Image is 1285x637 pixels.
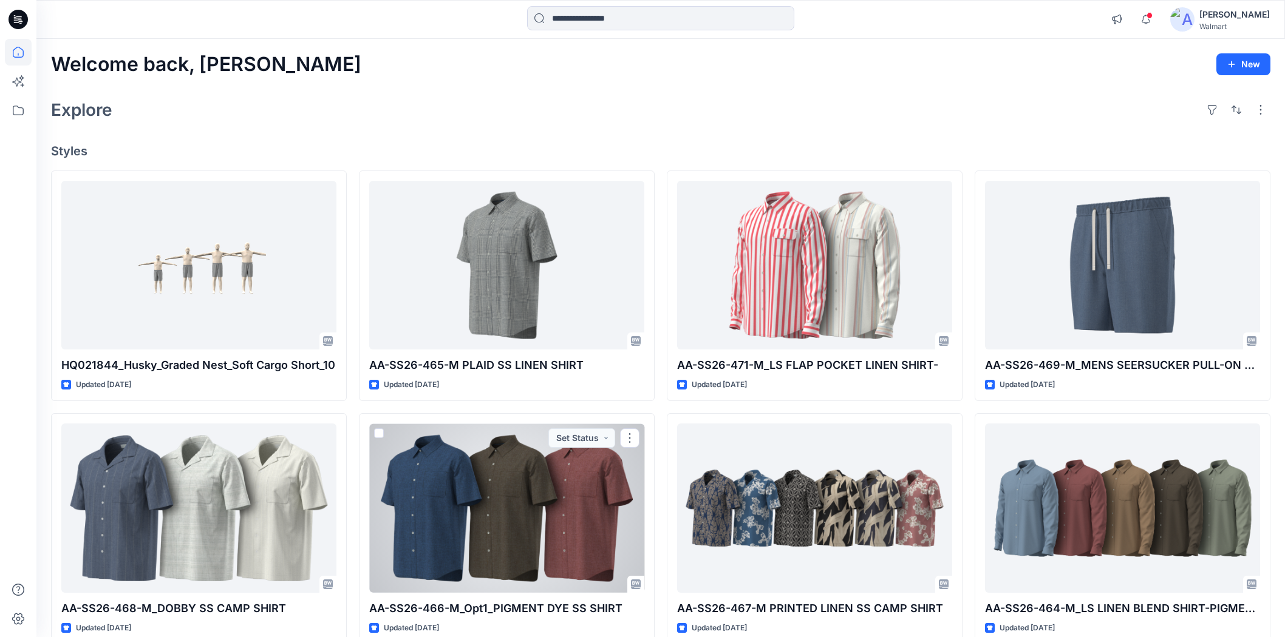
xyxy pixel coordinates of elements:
p: Updated [DATE] [384,379,439,391]
p: Updated [DATE] [692,379,747,391]
div: Walmart [1199,22,1270,31]
p: AA-SS26-464-M_LS LINEN BLEND SHIRT-PIGMENT DYE- [985,600,1260,617]
p: AA-SS26-469-M_MENS SEERSUCKER PULL-ON SHORT [985,357,1260,374]
p: AA-SS26-471-M_LS FLAP POCKET LINEN SHIRT- [677,357,952,374]
p: HQ021844_Husky_Graded Nest_Soft Cargo Short_10 [61,357,336,374]
h2: Welcome back, [PERSON_NAME] [51,53,361,76]
h2: Explore [51,100,112,120]
a: AA-SS26-464-M_LS LINEN BLEND SHIRT-PIGMENT DYE- [985,423,1260,592]
button: New [1216,53,1270,75]
p: AA-SS26-465-M PLAID SS LINEN SHIRT [369,357,644,374]
p: Updated [DATE] [76,622,131,635]
a: AA-SS26-465-M PLAID SS LINEN SHIRT [369,181,644,349]
p: Updated [DATE] [76,379,131,391]
p: Updated [DATE] [384,622,439,635]
a: AA-SS26-468-M_DOBBY SS CAMP SHIRT [61,423,336,592]
h4: Styles [51,144,1270,158]
a: AA-SS26-466-M_Opt1_PIGMENT DYE SS SHIRT [369,423,644,592]
p: Updated [DATE] [1000,379,1055,391]
div: [PERSON_NAME] [1199,7,1270,22]
a: AA-SS26-467-M PRINTED LINEN SS CAMP SHIRT [677,423,952,592]
p: Updated [DATE] [1000,622,1055,635]
img: avatar [1170,7,1195,32]
p: AA-SS26-467-M PRINTED LINEN SS CAMP SHIRT [677,600,952,617]
p: Updated [DATE] [692,622,747,635]
p: AA-SS26-466-M_Opt1_PIGMENT DYE SS SHIRT [369,600,644,617]
p: AA-SS26-468-M_DOBBY SS CAMP SHIRT [61,600,336,617]
a: HQ021844_Husky_Graded Nest_Soft Cargo Short_10 [61,181,336,349]
a: AA-SS26-471-M_LS FLAP POCKET LINEN SHIRT- [677,181,952,349]
a: AA-SS26-469-M_MENS SEERSUCKER PULL-ON SHORT [985,181,1260,349]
